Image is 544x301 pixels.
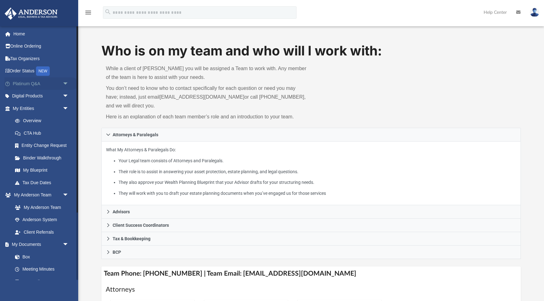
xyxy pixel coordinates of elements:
a: My Entitiesarrow_drop_down [4,102,78,115]
i: menu [84,9,92,16]
a: Box [9,251,72,263]
i: search [104,8,111,15]
li: They also approve your Wealth Planning Blueprint that your Advisor drafts for your structuring ne... [119,179,516,186]
h4: Team Phone: [PHONE_NUMBER] | Team Email: [EMAIL_ADDRESS][DOMAIN_NAME] [101,267,521,281]
a: [EMAIL_ADDRESS][DOMAIN_NAME] [160,94,244,100]
span: Tax & Bookkeeping [113,236,150,241]
a: Attorneys & Paralegals [101,128,521,142]
a: Tax & Bookkeeping [101,232,521,246]
a: Binder Walkthrough [9,152,78,164]
a: Digital Productsarrow_drop_down [4,90,78,102]
li: Their role is to assist in answering your asset protection, estate planning, and legal questions. [119,168,516,176]
img: User Pic [530,8,539,17]
a: Home [4,28,78,40]
div: Attorneys & Paralegals [101,142,521,205]
a: Advisors [101,205,521,219]
h1: Who is on my team and who will I work with: [101,42,521,60]
a: My Blueprint [9,164,75,177]
li: They will work with you to draft your estate planning documents when you’ve engaged us for those ... [119,189,516,197]
a: Overview [9,115,78,127]
li: Your Legal team consists of Attorneys and Paralegals. [119,157,516,165]
span: arrow_drop_down [63,102,75,115]
a: Anderson System [9,214,75,226]
img: Anderson Advisors Platinum Portal [3,8,59,20]
a: Forms Library [9,275,72,288]
span: arrow_drop_down [63,189,75,202]
p: You don’t need to know who to contact specifically for each question or need you may have; instea... [106,84,307,110]
span: arrow_drop_down [63,90,75,103]
span: arrow_drop_down [63,238,75,251]
a: My Anderson Team [9,201,72,214]
a: menu [84,12,92,16]
h1: Attorneys [106,285,516,294]
a: CTA Hub [9,127,78,139]
a: BCP [101,246,521,259]
span: Advisors [113,210,130,214]
a: Entity Change Request [9,139,78,152]
a: Online Ordering [4,40,78,53]
p: Here is an explanation of each team member’s role and an introduction to your team. [106,112,307,121]
a: Client Success Coordinators [101,219,521,232]
a: Tax Due Dates [9,176,78,189]
span: BCP [113,250,121,254]
a: My Anderson Teamarrow_drop_down [4,189,75,201]
a: My Documentsarrow_drop_down [4,238,75,251]
div: NEW [36,66,50,76]
a: Platinum Q&Aarrow_drop_down [4,77,78,90]
a: Meeting Minutes [9,263,75,276]
a: Client Referrals [9,226,75,238]
span: arrow_drop_down [63,77,75,90]
a: Tax Organizers [4,52,78,65]
a: Order StatusNEW [4,65,78,78]
p: While a client of [PERSON_NAME] you will be assigned a Team to work with. Any member of the team ... [106,64,307,82]
span: Attorneys & Paralegals [113,132,158,137]
p: What My Attorneys & Paralegals Do: [106,146,516,197]
span: Client Success Coordinators [113,223,169,227]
